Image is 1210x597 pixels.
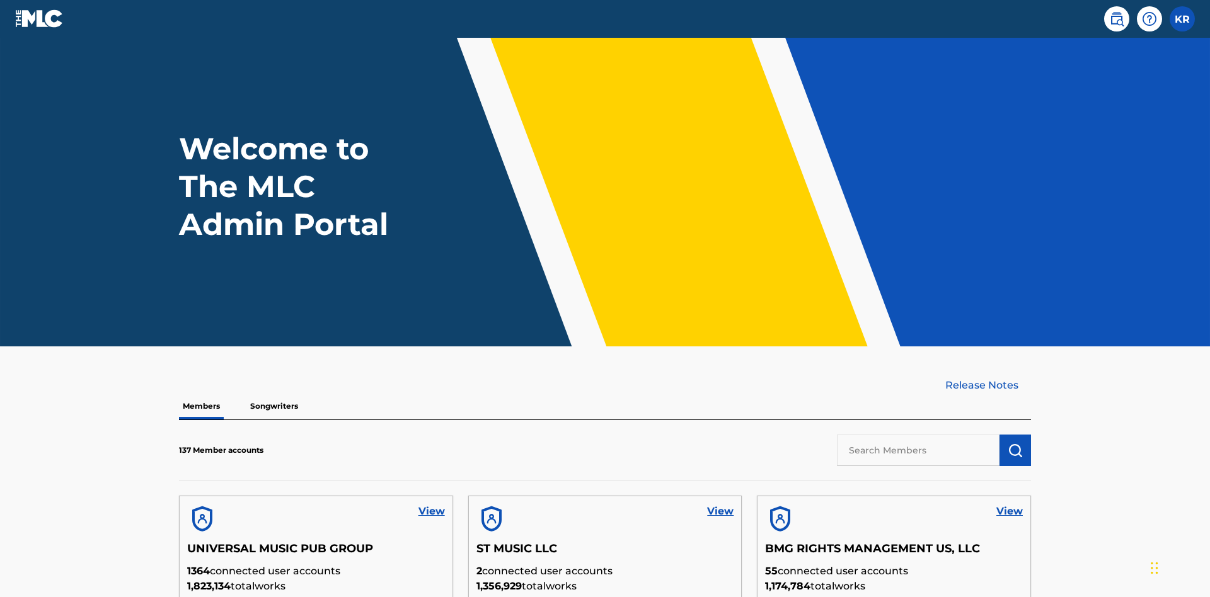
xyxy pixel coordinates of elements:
img: Search Works [1008,443,1023,458]
div: Drag [1151,549,1158,587]
p: connected user accounts [476,564,734,579]
p: total works [476,579,734,594]
p: Members [179,393,224,419]
p: total works [765,579,1023,594]
img: account [187,504,217,534]
a: Release Notes [945,378,1031,393]
a: View [996,504,1023,519]
span: 1,174,784 [765,580,810,592]
a: View [418,504,445,519]
iframe: Chat Widget [1147,537,1210,597]
img: account [476,504,507,534]
img: help [1142,11,1157,26]
input: Search Members [837,435,1000,466]
a: View [707,504,734,519]
span: 1,823,134 [187,580,231,592]
a: Public Search [1104,6,1129,31]
p: connected user accounts [187,564,445,579]
p: total works [187,579,445,594]
div: Help [1137,6,1162,31]
img: search [1109,11,1124,26]
span: 1,356,929 [476,580,522,592]
img: account [765,504,795,534]
img: MLC Logo [15,9,64,28]
h5: BMG RIGHTS MANAGEMENT US, LLC [765,542,1023,564]
h5: UNIVERSAL MUSIC PUB GROUP [187,542,445,564]
div: User Menu [1170,6,1195,31]
p: Songwriters [246,393,302,419]
p: 137 Member accounts [179,445,263,456]
h1: Welcome to The MLC Admin Portal [179,130,415,243]
span: 55 [765,565,778,577]
p: connected user accounts [765,564,1023,579]
span: 2 [476,565,482,577]
span: 1364 [187,565,210,577]
h5: ST MUSIC LLC [476,542,734,564]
